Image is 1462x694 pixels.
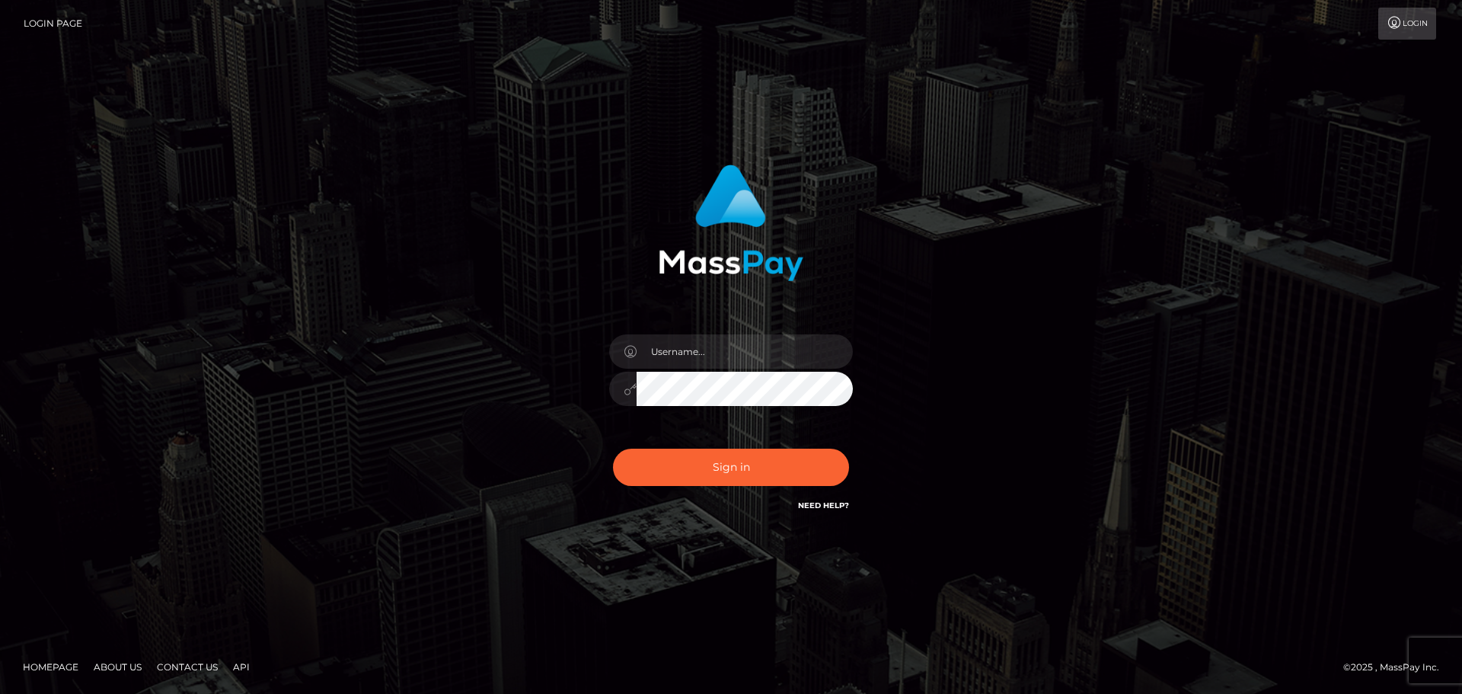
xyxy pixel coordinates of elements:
a: Homepage [17,655,85,679]
a: About Us [88,655,148,679]
a: Need Help? [798,501,849,510]
a: Login [1378,8,1436,40]
a: Login Page [24,8,82,40]
a: API [227,655,256,679]
a: Contact Us [151,655,224,679]
img: MassPay Login [659,165,803,281]
button: Sign in [613,449,849,486]
input: Username... [637,334,853,369]
div: © 2025 , MassPay Inc. [1343,659,1451,676]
